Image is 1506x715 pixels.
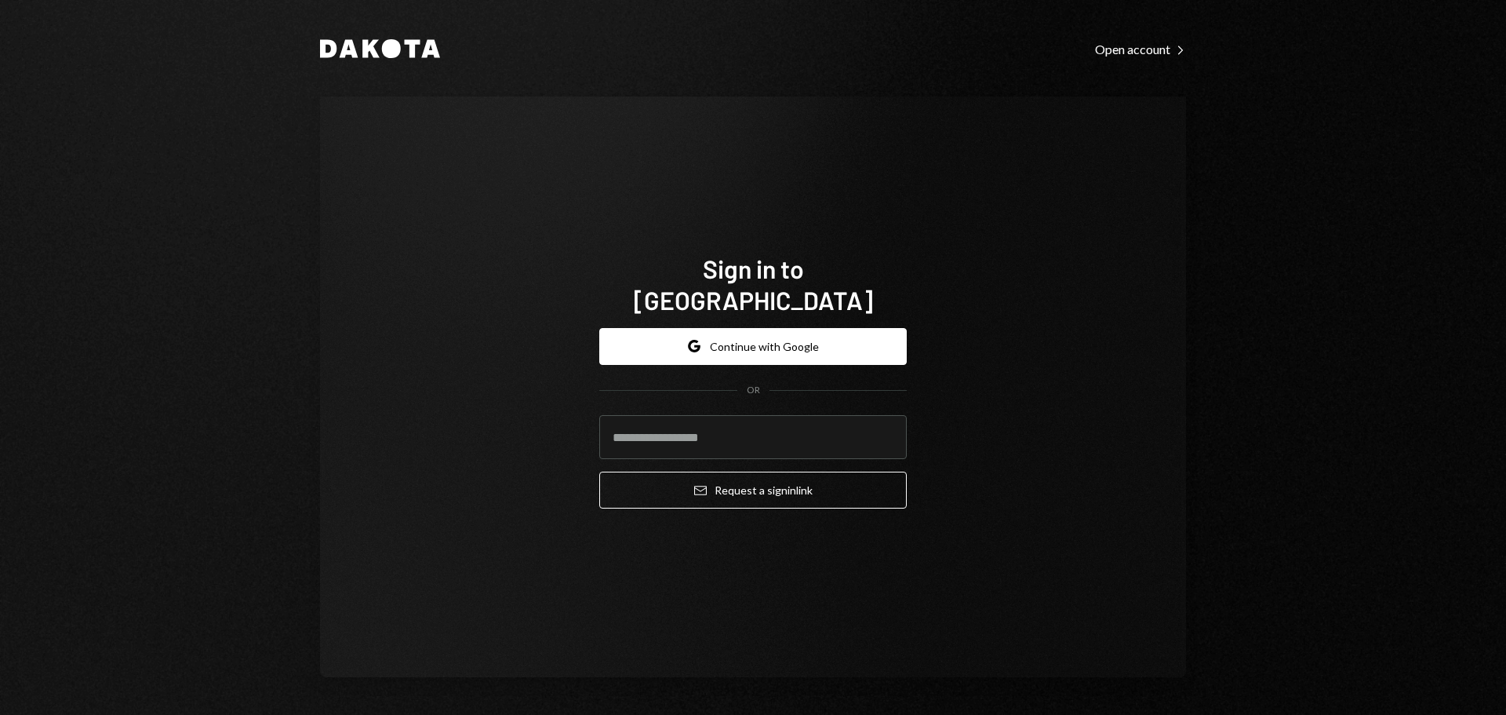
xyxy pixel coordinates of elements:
[1095,40,1186,57] a: Open account
[1095,42,1186,57] div: Open account
[599,253,907,316] h1: Sign in to [GEOGRAPHIC_DATA]
[599,328,907,365] button: Continue with Google
[747,384,760,397] div: OR
[599,472,907,509] button: Request a signinlink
